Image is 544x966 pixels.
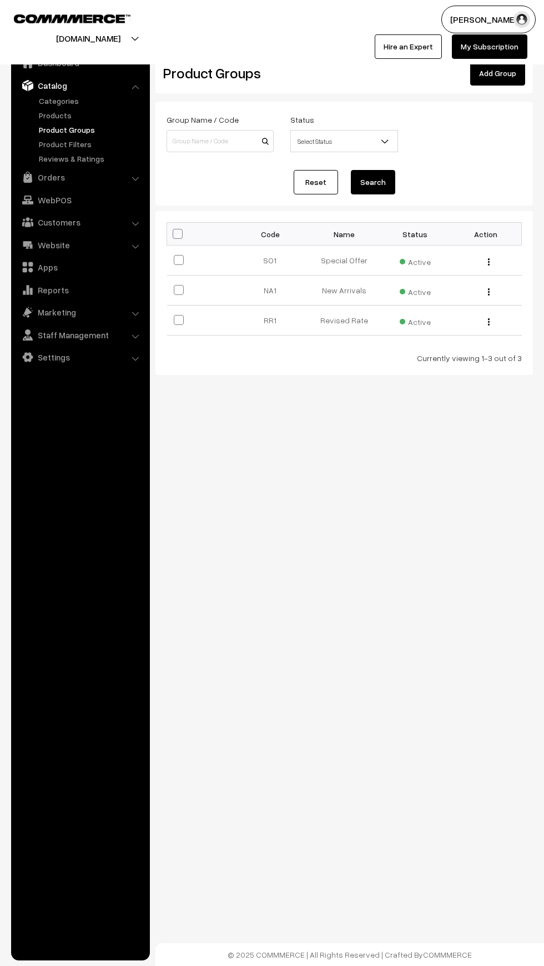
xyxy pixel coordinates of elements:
[309,276,380,306] td: New Arrivals
[14,212,146,232] a: Customers
[36,95,146,107] a: Categories
[238,223,309,246] th: Code
[423,950,472,959] a: COMMMERCE
[36,138,146,150] a: Product Filters
[14,302,146,322] a: Marketing
[14,257,146,277] a: Apps
[400,283,431,298] span: Active
[14,14,130,23] img: COMMMERCE
[238,246,309,276] td: SO1
[309,306,380,336] td: Revised Rate
[488,288,490,296] img: Menu
[155,943,544,966] footer: © 2025 COMMMERCE | All Rights Reserved | Crafted By
[163,64,273,82] h2: Product Groups
[167,352,522,364] div: Currently viewing 1-3 out of 3
[238,306,309,336] td: RR1
[309,223,380,246] th: Name
[36,124,146,136] a: Product Groups
[14,11,111,24] a: COMMMERCE
[351,170,395,194] button: Search
[441,6,536,33] button: [PERSON_NAME]…
[291,132,397,151] span: Select Status
[400,253,431,268] span: Active
[167,114,239,126] label: Group Name / Code
[14,190,146,210] a: WebPOS
[375,34,442,59] a: Hire an Expert
[290,130,397,152] span: Select Status
[14,325,146,345] a: Staff Management
[470,61,525,86] a: Add Group
[17,24,159,52] button: [DOMAIN_NAME]
[238,276,309,306] td: NA1
[14,235,146,255] a: Website
[14,280,146,300] a: Reports
[488,258,490,266] img: Menu
[36,109,146,121] a: Products
[400,313,431,328] span: Active
[488,318,490,326] img: Menu
[294,170,338,194] a: Reset
[14,76,146,96] a: Catalog
[452,34,527,59] a: My Subscription
[451,223,522,246] th: Action
[380,223,451,246] th: Status
[36,153,146,164] a: Reviews & Ratings
[14,167,146,187] a: Orders
[513,11,530,28] img: user
[167,130,274,152] input: Group Name / Code
[309,246,380,276] td: Special Offer
[14,347,146,367] a: Settings
[290,114,314,126] label: Status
